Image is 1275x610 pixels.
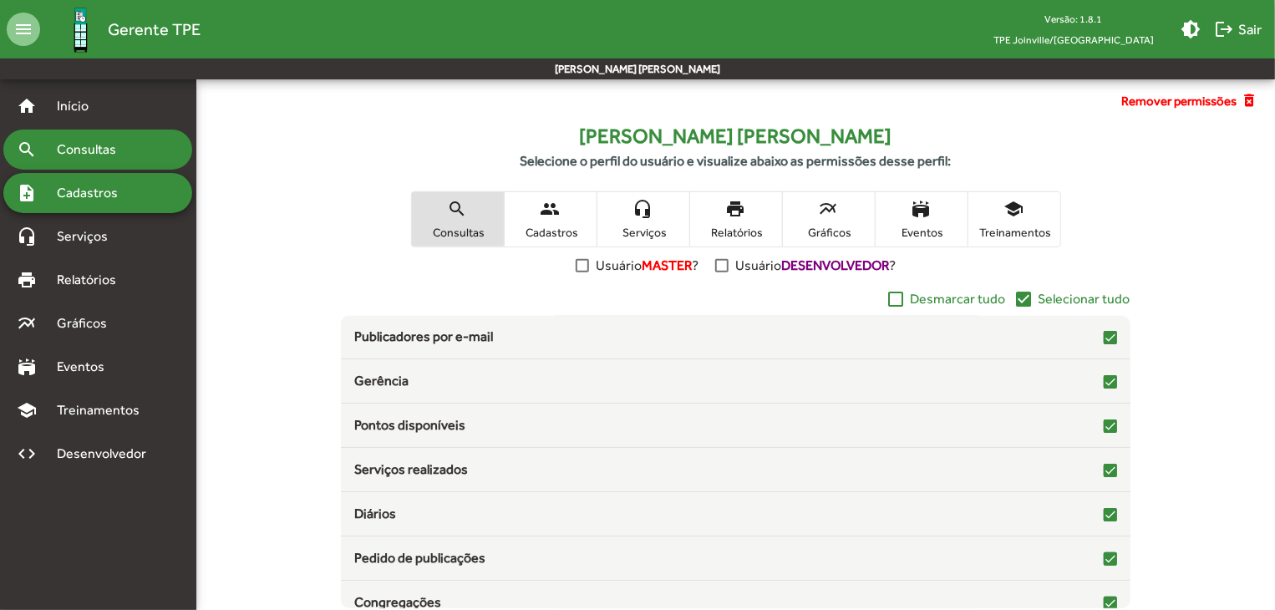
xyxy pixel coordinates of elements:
[1241,92,1262,110] mat-icon: delete_forever
[17,270,37,290] mat-icon: print
[783,192,875,247] button: Gráficos
[448,199,468,219] mat-icon: search
[521,153,952,169] strong: Selecione o perfil do usuário e visualize abaixo as permissões desse perfil:
[980,8,1167,29] div: Versão: 1.8.1
[876,192,968,247] button: Eventos
[354,327,493,347] span: Publicadores por e-mail
[505,192,597,247] button: Cadastros
[412,192,504,247] button: Consultas
[40,3,201,57] a: Gerente TPE
[787,225,871,240] span: Gráficos
[911,289,1006,309] span: Desmarcar tudo
[354,460,468,480] span: Serviços realizados
[17,183,37,203] mat-icon: note_add
[633,199,653,219] mat-icon: headset_mic
[509,225,592,240] span: Cadastros
[886,289,907,309] mat-icon: check_box_outline_blank
[1181,19,1201,39] mat-icon: brightness_medium
[47,140,138,160] span: Consultas
[968,192,1060,247] button: Treinamentos
[980,29,1167,50] span: TPE Joinville/[GEOGRAPHIC_DATA]
[17,313,37,333] mat-icon: multiline_chart
[1004,199,1024,219] mat-icon: school
[210,125,1262,149] h4: [PERSON_NAME] [PERSON_NAME]
[53,3,108,57] img: Logo
[596,256,698,276] span: Usuário ?
[47,444,165,464] span: Desenvolvedor
[354,504,396,524] span: Diários
[47,270,138,290] span: Relatórios
[1207,14,1268,44] button: Sair
[819,199,839,219] mat-icon: multiline_chart
[602,225,685,240] span: Serviços
[694,225,778,240] span: Relatórios
[47,226,130,247] span: Serviços
[597,192,689,247] button: Serviços
[1121,92,1237,111] span: Remover permissões
[781,257,889,273] strong: DESENVOLVEDOR
[354,415,465,435] span: Pontos disponíveis
[17,357,37,377] mat-icon: stadium
[690,192,782,247] button: Relatórios
[912,199,932,219] mat-icon: stadium
[17,140,37,160] mat-icon: search
[47,313,130,333] span: Gráficos
[17,96,37,116] mat-icon: home
[541,199,561,219] mat-icon: people
[726,199,746,219] mat-icon: print
[47,357,127,377] span: Eventos
[7,13,40,46] mat-icon: menu
[47,400,160,420] span: Treinamentos
[108,16,201,43] span: Gerente TPE
[17,226,37,247] mat-icon: headset_mic
[973,225,1056,240] span: Treinamentos
[47,96,113,116] span: Início
[1214,19,1234,39] mat-icon: logout
[1214,14,1262,44] span: Sair
[47,183,140,203] span: Cadastros
[642,257,692,273] strong: MASTER
[1014,289,1034,309] mat-icon: check_box
[1039,289,1130,309] span: Selecionar tudo
[416,225,500,240] span: Consultas
[17,444,37,464] mat-icon: code
[354,548,485,568] span: Pedido de publicações
[17,400,37,420] mat-icon: school
[735,256,896,276] span: Usuário ?
[354,371,409,391] span: Gerência
[880,225,963,240] span: Eventos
